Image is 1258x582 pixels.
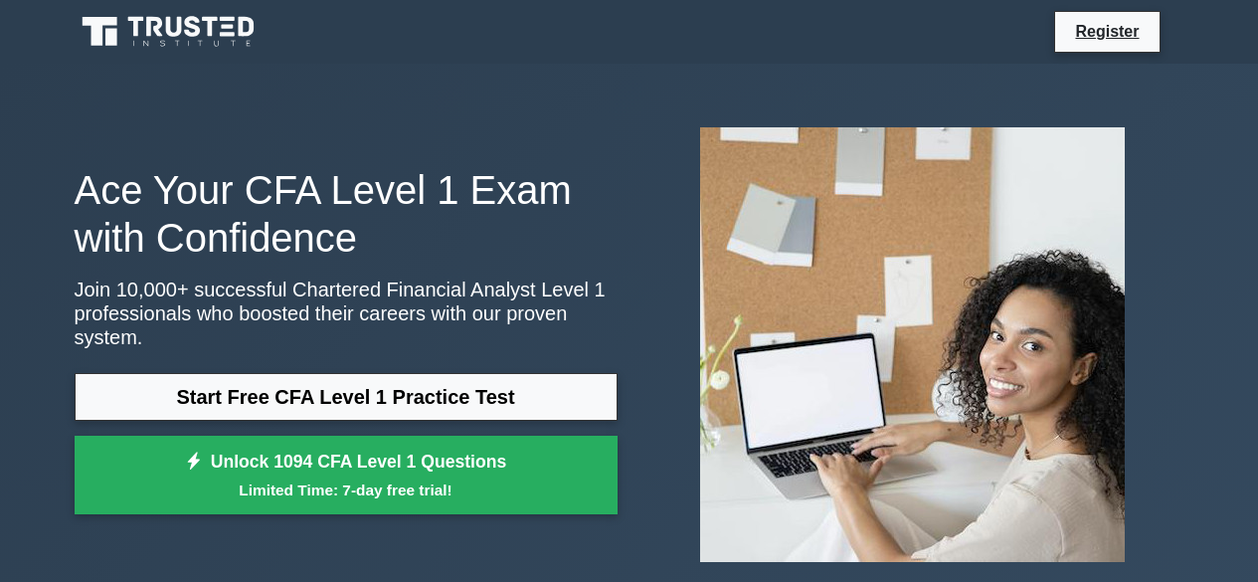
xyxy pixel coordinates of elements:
[75,278,618,349] p: Join 10,000+ successful Chartered Financial Analyst Level 1 professionals who boosted their caree...
[75,436,618,515] a: Unlock 1094 CFA Level 1 QuestionsLimited Time: 7-day free trial!
[75,373,618,421] a: Start Free CFA Level 1 Practice Test
[1063,19,1151,44] a: Register
[99,479,593,501] small: Limited Time: 7-day free trial!
[75,166,618,262] h1: Ace Your CFA Level 1 Exam with Confidence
